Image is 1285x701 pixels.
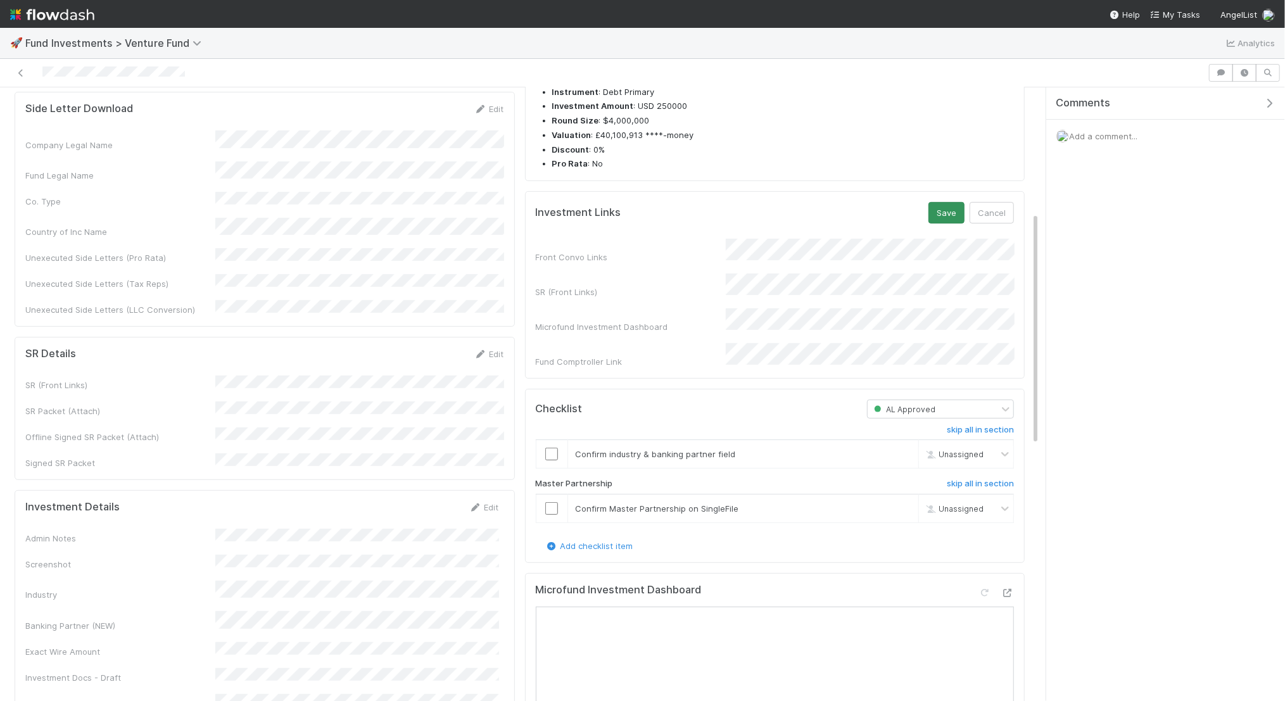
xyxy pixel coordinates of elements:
[552,100,1015,113] li: : USD 250000
[10,4,94,25] img: logo-inverted-e16ddd16eac7371096b0.svg
[552,158,1015,170] li: : No
[1069,131,1137,141] span: Add a comment...
[536,584,702,597] h5: Microfund Investment Dashboard
[25,169,215,182] div: Fund Legal Name
[25,501,120,514] h5: Investment Details
[871,405,935,414] span: AL Approved
[552,101,634,111] strong: Investment Amount
[25,457,215,469] div: Signed SR Packet
[474,349,504,359] a: Edit
[536,403,583,415] h5: Checklist
[25,37,208,49] span: Fund Investments > Venture Fund
[576,449,736,459] span: Confirm industry & banking partner field
[474,104,504,114] a: Edit
[25,379,215,391] div: SR (Front Links)
[552,87,599,97] strong: Instrument
[536,206,621,219] h5: Investment Links
[1262,9,1275,22] img: avatar_f32b584b-9fa7-42e4-bca2-ac5b6bf32423.png
[469,502,499,512] a: Edit
[552,144,590,155] strong: Discount
[923,450,984,459] span: Unassigned
[1225,35,1275,51] a: Analytics
[947,425,1014,440] a: skip all in section
[25,303,215,316] div: Unexecuted Side Letters (LLC Conversion)
[25,225,215,238] div: Country of Inc Name
[1220,9,1257,20] span: AngelList
[970,202,1014,224] button: Cancel
[25,619,215,632] div: Banking Partner (NEW)
[536,479,613,489] h6: Master Partnership
[1150,9,1200,20] span: My Tasks
[25,532,215,545] div: Admin Notes
[25,195,215,208] div: Co. Type
[576,503,739,514] span: Confirm Master Partnership on SingleFile
[25,588,215,601] div: Industry
[552,86,1015,99] li: : Debt Primary
[25,431,215,443] div: Offline Signed SR Packet (Attach)
[552,115,599,125] strong: Round Size
[536,355,726,368] div: Fund Comptroller Link
[1150,8,1200,21] a: My Tasks
[25,671,215,684] div: Investment Docs - Draft
[928,202,965,224] button: Save
[25,103,133,115] h5: Side Letter Download
[545,541,633,551] a: Add checklist item
[947,479,1014,489] h6: skip all in section
[25,405,215,417] div: SR Packet (Attach)
[25,277,215,290] div: Unexecuted Side Letters (Tax Reps)
[1110,8,1140,21] div: Help
[1056,97,1110,110] span: Comments
[25,645,215,658] div: Exact Wire Amount
[552,130,592,140] strong: Valuation
[947,425,1014,435] h6: skip all in section
[923,504,984,514] span: Unassigned
[552,158,588,168] strong: Pro Rata
[25,139,215,151] div: Company Legal Name
[536,286,726,298] div: SR (Front Links)
[25,348,76,360] h5: SR Details
[536,320,726,333] div: Microfund Investment Dashboard
[947,479,1014,494] a: skip all in section
[552,129,1015,142] li: : £40,100,913 ****-money
[1056,130,1069,142] img: avatar_f32b584b-9fa7-42e4-bca2-ac5b6bf32423.png
[552,115,1015,127] li: : $4,000,000
[536,251,726,263] div: Front Convo Links
[10,37,23,48] span: 🚀
[25,251,215,264] div: Unexecuted Side Letters (Pro Rata)
[552,144,1015,156] li: : 0%
[25,558,215,571] div: Screenshot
